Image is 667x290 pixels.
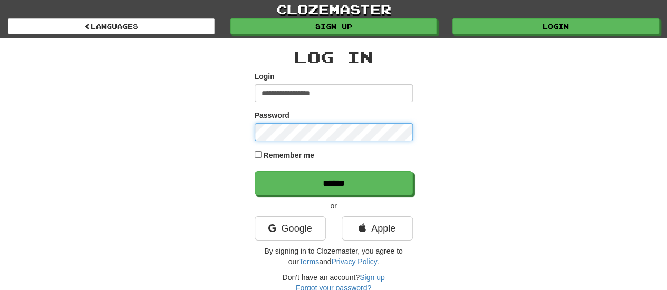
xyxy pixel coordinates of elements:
[255,48,413,66] h2: Log In
[331,257,376,266] a: Privacy Policy
[8,18,215,34] a: Languages
[255,216,326,241] a: Google
[360,273,384,282] a: Sign up
[263,150,314,161] label: Remember me
[255,201,413,211] p: or
[299,257,319,266] a: Terms
[255,110,289,121] label: Password
[452,18,659,34] a: Login
[255,246,413,267] p: By signing in to Clozemaster, you agree to our and .
[230,18,437,34] a: Sign up
[342,216,413,241] a: Apple
[255,71,275,82] label: Login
